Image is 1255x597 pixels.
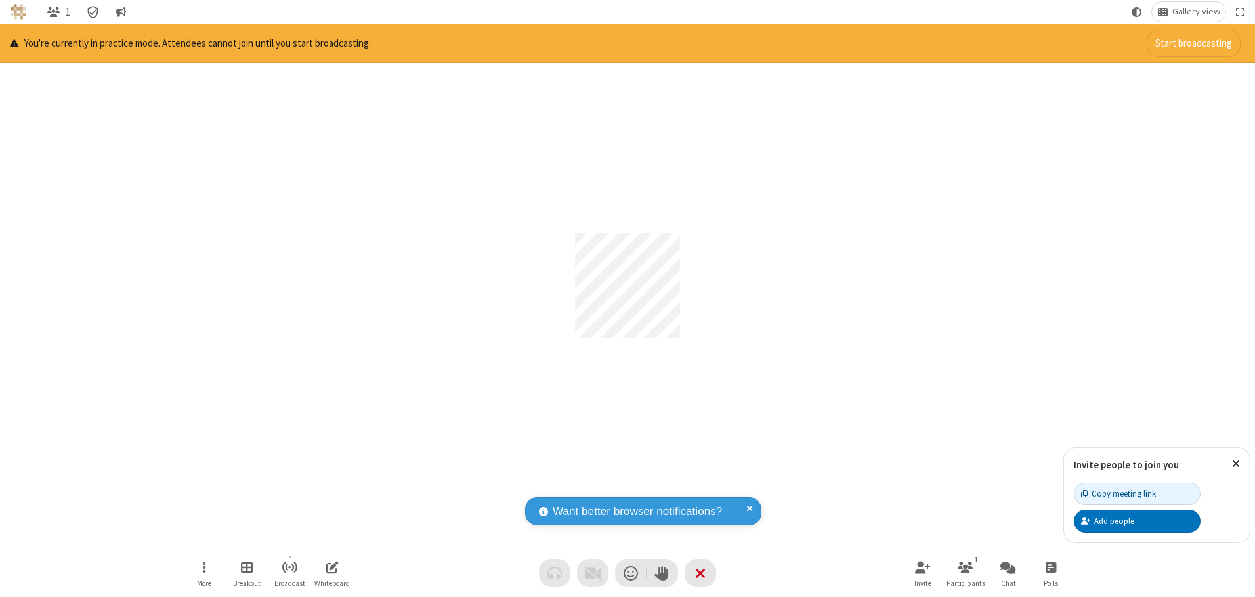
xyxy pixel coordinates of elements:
[270,554,309,592] button: Start broadcast
[233,579,261,587] span: Breakout
[11,4,26,20] img: QA Selenium DO NOT DELETE OR CHANGE
[577,559,608,587] button: Video
[81,2,106,22] div: Meeting details Encryption enabled
[1074,510,1201,532] button: Add people
[274,579,305,587] span: Broadcast
[539,559,570,587] button: Audio problem - check your Internet connection or call by phone
[197,579,211,587] span: More
[685,559,716,587] button: End or leave meeting
[227,554,266,592] button: Manage Breakout Rooms
[312,554,352,592] button: Open shared whiteboard
[110,2,131,22] button: Conversation
[1126,2,1147,22] button: Using system theme
[1152,2,1225,22] button: Change layout
[971,554,982,565] div: 1
[903,554,943,592] button: Invite participants (Alt+I)
[1001,579,1016,587] span: Chat
[1231,2,1250,22] button: Fullscreen
[1074,458,1179,471] label: Invite people to join you
[65,6,70,18] span: 1
[553,503,722,520] span: Want better browser notifications?
[10,36,371,51] p: You're currently in practice mode. Attendees cannot join until you start broadcasting.
[1147,30,1241,57] button: Start broadcasting
[1081,487,1156,500] div: Copy meeting link
[1031,554,1071,592] button: Open poll
[314,579,350,587] span: Whiteboard
[41,2,75,22] button: Open participant list
[947,579,985,587] span: Participants
[1044,579,1058,587] span: Polls
[989,554,1028,592] button: Open chat
[914,579,931,587] span: Invite
[1222,448,1250,480] button: Close popover
[647,559,678,587] button: Raise hand
[1172,7,1220,17] span: Gallery view
[184,554,224,592] button: Open menu
[1074,483,1201,505] button: Copy meeting link
[946,554,985,592] button: Open participant list
[615,559,647,587] button: Send a reaction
